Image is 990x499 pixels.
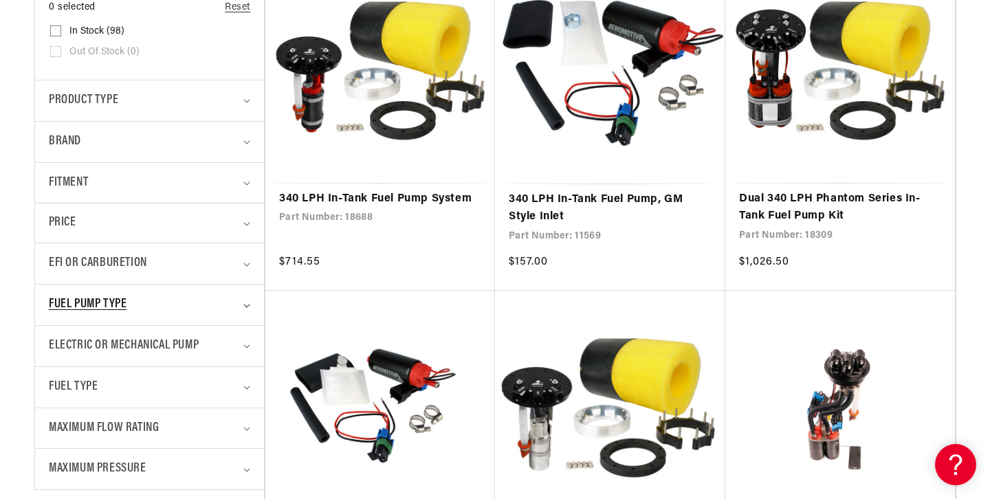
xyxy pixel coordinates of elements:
[49,243,250,284] summary: EFI or Carburetion (0 selected)
[49,285,250,325] summary: Fuel Pump Type (0 selected)
[49,326,250,366] summary: Electric or Mechanical Pump (0 selected)
[49,132,81,152] span: Brand
[49,459,146,479] span: Maximum Pressure
[49,367,250,408] summary: Fuel Type (0 selected)
[49,214,76,232] span: Price
[49,295,126,315] span: Fuel Pump Type
[49,377,98,397] span: Fuel Type
[49,336,199,356] span: Electric or Mechanical Pump
[49,419,159,439] span: Maximum Flow Rating
[49,449,250,489] summary: Maximum Pressure (0 selected)
[49,163,250,203] summary: Fitment (0 selected)
[49,80,250,121] summary: Product type (0 selected)
[49,91,118,111] span: Product type
[49,408,250,449] summary: Maximum Flow Rating (0 selected)
[49,173,88,193] span: Fitment
[49,254,147,274] span: EFI or Carburetion
[509,191,712,226] a: 340 LPH In-Tank Fuel Pump, GM Style Inlet
[69,46,140,58] span: Out of stock (0)
[49,122,250,162] summary: Brand (0 selected)
[49,203,250,243] summary: Price
[69,25,124,38] span: In stock (98)
[739,190,941,225] a: Dual 340 LPH Phantom Series In-Tank Fuel Pump Kit
[279,190,481,208] a: 340 LPH In-Tank Fuel Pump System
